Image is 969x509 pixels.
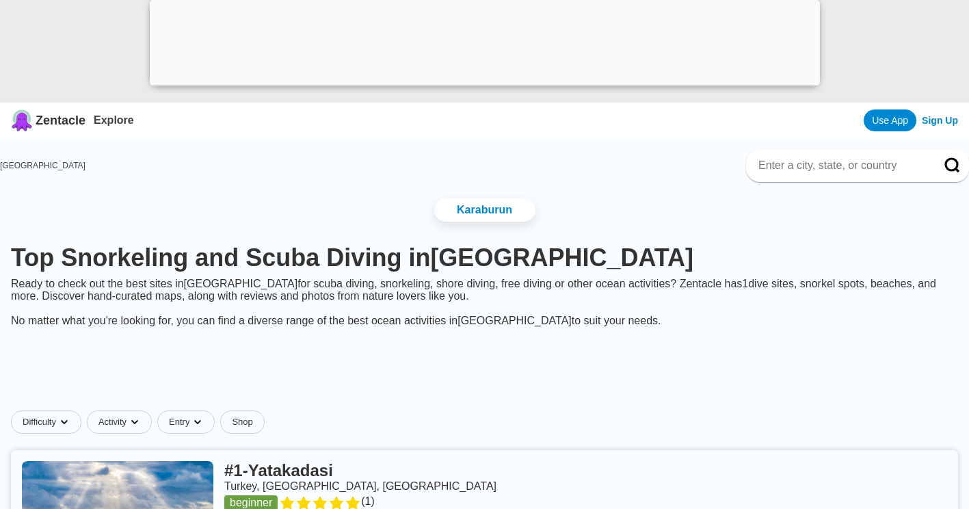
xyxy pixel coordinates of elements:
span: Entry [169,417,189,428]
a: Zentacle logoZentacle [11,109,85,131]
iframe: Advertisement [153,338,817,400]
button: Entrydropdown caret [157,410,220,434]
img: dropdown caret [59,417,70,428]
a: Use App [864,109,916,131]
span: Zentacle [36,114,85,128]
img: Zentacle logo [11,109,33,131]
a: Explore [94,114,134,126]
a: Karaburun [434,198,535,222]
a: Shop [220,410,264,434]
img: dropdown caret [192,417,203,428]
a: Sign Up [922,115,958,126]
span: Activity [98,417,127,428]
img: dropdown caret [129,417,140,428]
button: Difficultydropdown caret [11,410,87,434]
input: Enter a city, state, or country [757,159,925,172]
button: Activitydropdown caret [87,410,157,434]
span: Difficulty [23,417,56,428]
h1: Top Snorkeling and Scuba Diving in [GEOGRAPHIC_DATA] [11,244,958,272]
